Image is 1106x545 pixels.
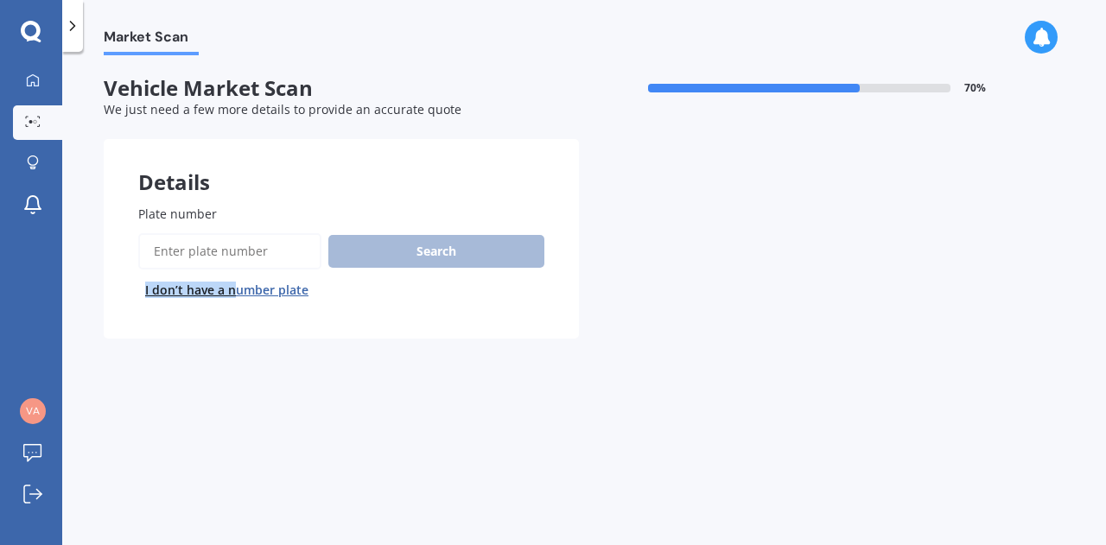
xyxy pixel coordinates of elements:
button: I don’t have a number plate [138,276,315,304]
span: 70 % [964,82,986,94]
div: Details [104,139,579,191]
input: Enter plate number [138,233,321,269]
span: We just need a few more details to provide an accurate quote [104,101,461,117]
img: a33008eb26b2d6bf82b89a2c72190f0f [20,398,46,424]
span: Market Scan [104,29,199,52]
span: Plate number [138,206,217,222]
span: Vehicle Market Scan [104,76,579,101]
